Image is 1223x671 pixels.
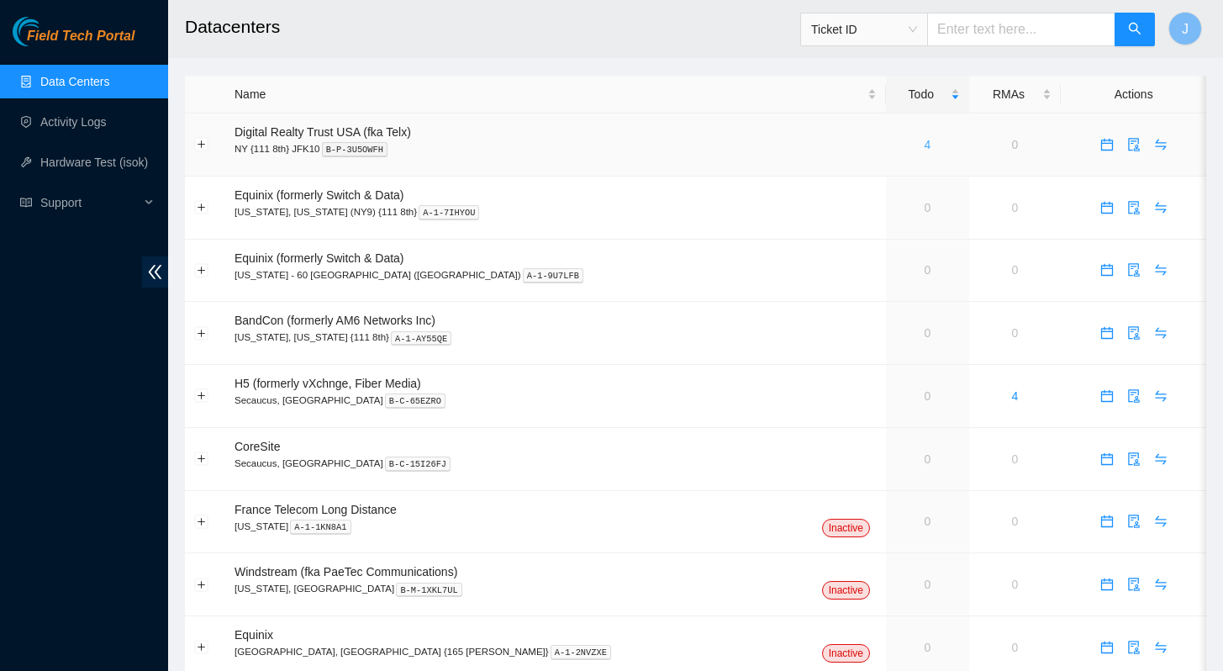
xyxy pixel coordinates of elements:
[195,641,208,654] button: Expand row
[235,628,273,642] span: Equinix
[235,456,877,471] p: Secaucus, [GEOGRAPHIC_DATA]
[1147,263,1174,277] a: swap
[396,583,462,598] kbd: B-M-1XKL7UL
[1147,508,1174,535] button: swap
[1120,641,1147,654] a: audit
[1120,578,1147,591] a: audit
[1094,326,1120,340] a: calendar
[1147,256,1174,283] button: swap
[1120,571,1147,598] button: audit
[1147,641,1174,654] a: swap
[1148,389,1173,403] span: swap
[924,326,930,340] a: 0
[1148,201,1173,214] span: swap
[1120,508,1147,535] button: audit
[13,17,85,46] img: Akamai Technologies
[1120,389,1147,403] a: audit
[1120,138,1147,151] a: audit
[1094,452,1120,466] a: calendar
[1094,515,1120,528] a: calendar
[235,188,404,202] span: Equinix (formerly Switch & Data)
[235,330,877,345] p: [US_STATE], [US_STATE] {111 8th}
[1094,138,1120,151] a: calendar
[290,520,351,535] kbd: A-1-1KN8A1
[924,389,930,403] a: 0
[1120,452,1147,466] a: audit
[1147,383,1174,409] button: swap
[1148,515,1173,528] span: swap
[1121,389,1147,403] span: audit
[1094,389,1120,403] a: calendar
[235,314,435,327] span: BandCon (formerly AM6 Networks Inc)
[1148,138,1173,151] span: swap
[1094,326,1120,340] span: calendar
[1121,201,1147,214] span: audit
[924,138,930,151] a: 4
[1120,320,1147,346] button: audit
[1012,515,1019,528] a: 0
[1012,578,1019,591] a: 0
[195,389,208,403] button: Expand row
[1094,201,1120,214] a: calendar
[235,141,877,156] p: NY {111 8th} JFK10
[235,204,877,219] p: [US_STATE], [US_STATE] (NY9) {111 8th}
[195,452,208,466] button: Expand row
[27,29,134,45] span: Field Tech Portal
[40,115,107,129] a: Activity Logs
[927,13,1115,46] input: Enter text here...
[1168,12,1202,45] button: J
[1012,138,1019,151] a: 0
[1094,634,1120,661] button: calendar
[1120,194,1147,221] button: audit
[1121,452,1147,466] span: audit
[1147,578,1174,591] a: swap
[1147,634,1174,661] button: swap
[1128,22,1141,38] span: search
[1121,641,1147,654] span: audit
[1148,452,1173,466] span: swap
[1147,446,1174,473] button: swap
[1147,571,1174,598] button: swap
[1120,201,1147,214] a: audit
[235,581,877,596] p: [US_STATE], [GEOGRAPHIC_DATA]
[40,186,140,219] span: Support
[1120,131,1147,158] button: audit
[235,377,421,390] span: H5 (formerly vXchnge, Fiber Media)
[195,138,208,151] button: Expand row
[419,205,479,220] kbd: A-1-7IHYOU
[1012,326,1019,340] a: 0
[1094,194,1120,221] button: calendar
[1094,256,1120,283] button: calendar
[235,440,280,453] span: CoreSite
[1061,76,1206,114] th: Actions
[1120,326,1147,340] a: audit
[1115,13,1155,46] button: search
[1120,263,1147,277] a: audit
[1120,515,1147,528] a: audit
[924,452,930,466] a: 0
[385,394,445,409] kbd: B-C-65EZRO
[1120,446,1147,473] button: audit
[822,644,870,663] span: Inactive
[1094,515,1120,528] span: calendar
[1121,326,1147,340] span: audit
[924,263,930,277] a: 0
[235,503,397,516] span: France Telecom Long Distance
[20,197,32,209] span: read
[13,30,134,52] a: Akamai TechnologiesField Tech Portal
[235,125,411,139] span: Digital Realty Trust USA (fka Telx)
[1121,263,1147,277] span: audit
[924,641,930,654] a: 0
[1094,571,1120,598] button: calendar
[924,515,930,528] a: 0
[1121,578,1147,591] span: audit
[1012,389,1019,403] a: 4
[924,578,930,591] a: 0
[195,263,208,277] button: Expand row
[1094,389,1120,403] span: calendar
[1094,452,1120,466] span: calendar
[1094,446,1120,473] button: calendar
[391,331,451,346] kbd: A-1-AY55QE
